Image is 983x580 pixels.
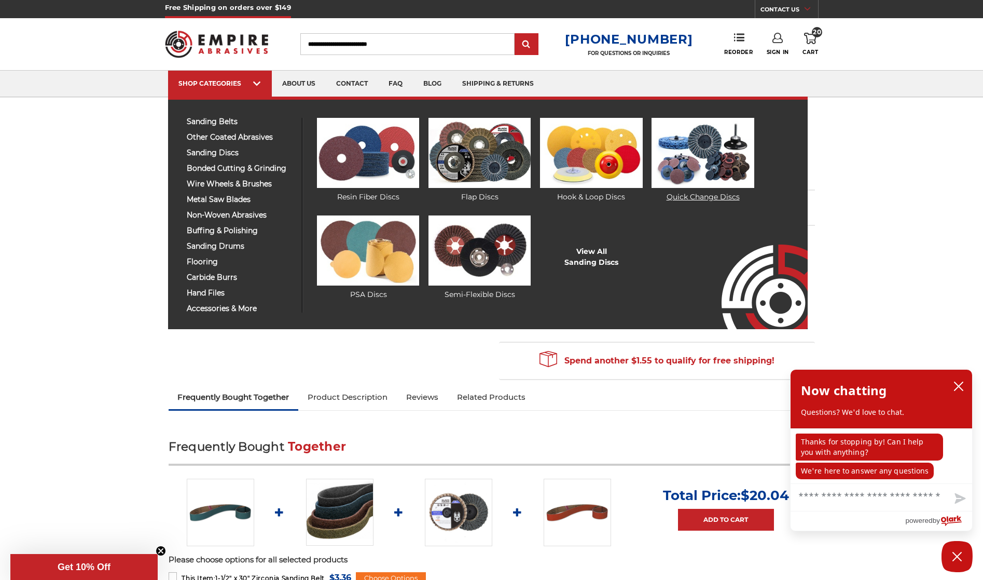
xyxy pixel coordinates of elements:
span: bonded cutting & grinding [187,165,294,172]
div: SHOP CATEGORIES [178,79,261,87]
a: [PHONE_NUMBER] [565,32,693,47]
a: Add to Cart [678,509,774,531]
p: Questions? We'd love to chat. [801,407,962,417]
span: sanding drums [187,242,294,250]
p: FOR QUESTIONS OR INQUIRIES [565,50,693,57]
img: Hook & Loop Discs [540,118,642,188]
span: sanding belts [187,118,294,126]
a: Product Description [298,386,397,409]
div: Get 10% OffClose teaser [10,554,158,580]
span: 20 [812,27,822,37]
span: Together [288,439,346,454]
span: buffing & polishing [187,227,294,235]
a: contact [326,71,378,97]
img: Flap Discs [428,118,531,188]
a: shipping & returns [452,71,544,97]
a: Powered by Olark [905,511,972,531]
a: Frequently Bought Together [169,386,299,409]
span: other coated abrasives [187,133,294,141]
a: Semi-Flexible Discs [428,215,531,300]
button: close chatbox [950,379,967,394]
span: Reorder [724,49,753,56]
span: metal saw blades [187,196,294,204]
button: Close teaser [156,546,166,556]
button: Send message [946,487,972,511]
p: Please choose options for all selected products [169,554,815,566]
span: $20.04 [741,487,789,504]
img: PSA Discs [317,215,419,286]
input: Submit [516,34,537,55]
a: PSA Discs [317,215,419,300]
span: flooring [187,258,294,266]
span: Sign In [767,49,789,56]
a: CONTACT US [760,4,818,18]
span: wire wheels & brushes [187,180,294,188]
span: hand files [187,289,294,297]
span: Get 10% Off [58,562,110,572]
img: Quick Change Discs [652,118,754,188]
span: Cart [802,49,818,56]
span: Spend another $1.55 to qualify for free shipping! [539,356,774,366]
a: 20 Cart [802,33,818,56]
a: Quick Change Discs [652,118,754,203]
img: Empire Abrasives [165,24,269,64]
img: Semi-Flexible Discs [428,215,531,286]
button: Close Chatbox [942,541,973,572]
a: blog [413,71,452,97]
span: by [933,514,940,527]
a: Reorder [724,33,753,55]
span: sanding discs [187,149,294,157]
span: Frequently Bought [169,439,284,454]
a: Flap Discs [428,118,531,203]
p: We're here to answer any questions [796,463,934,479]
a: View AllSanding Discs [564,246,618,268]
span: powered [905,514,932,527]
div: olark chatbox [790,369,973,531]
img: Resin Fiber Discs [317,118,419,188]
div: chat [791,428,972,483]
img: 1-1/2" x 30" Sanding Belt - Zirconia [187,479,254,546]
span: non-woven abrasives [187,211,294,219]
a: faq [378,71,413,97]
a: Reviews [397,386,448,409]
span: carbide burrs [187,274,294,281]
img: Empire Abrasives Logo Image [703,214,808,329]
a: about us [272,71,326,97]
p: Total Price: [663,487,789,504]
a: Hook & Loop Discs [540,118,642,203]
p: Thanks for stopping by! Can I help you with anything? [796,434,943,461]
h2: Now chatting [801,380,887,401]
span: accessories & more [187,305,294,313]
a: Resin Fiber Discs [317,118,419,203]
a: Related Products [448,386,535,409]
